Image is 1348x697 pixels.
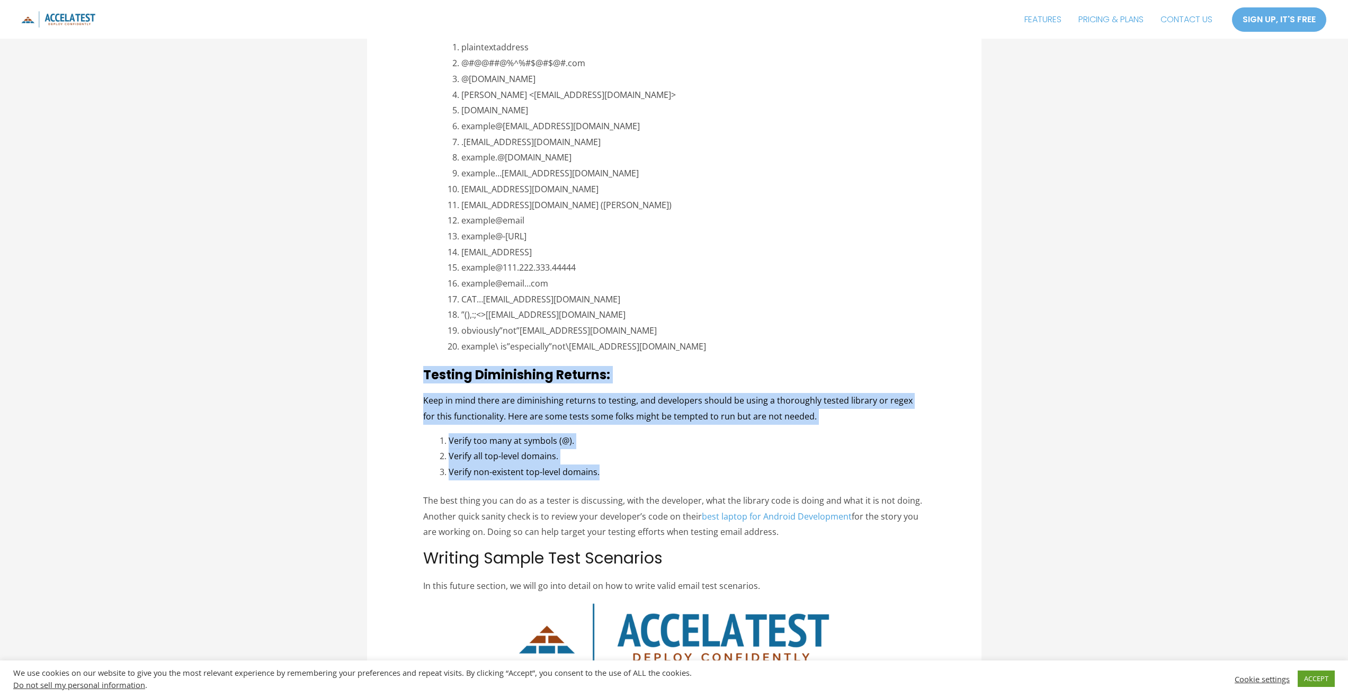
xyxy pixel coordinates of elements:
div: We use cookies on our website to give you the most relevant experience by remembering your prefer... [13,668,939,690]
li: example.@[DOMAIN_NAME] [461,150,925,166]
li: example@email [461,213,925,229]
li: [EMAIL_ADDRESS][DOMAIN_NAME] [461,182,925,198]
p: In this future section, we will go into detail on how to write valid email test scenarios. [423,578,925,594]
li: example@111.222.333.44444 [461,260,925,276]
p: Keep in mind there are diminishing returns to testing, and developers should be using a thoroughl... [423,393,925,424]
li: example\ is”especially”not\[EMAIL_ADDRESS][DOMAIN_NAME] [461,339,925,355]
li: example@[EMAIL_ADDRESS][DOMAIN_NAME] [461,119,925,135]
div: . [13,680,939,690]
li: ”(),:;<>[[EMAIL_ADDRESS][DOMAIN_NAME] [461,307,925,323]
a: ACCEPT [1298,671,1335,687]
li: .[EMAIL_ADDRESS][DOMAIN_NAME] [461,135,925,150]
li: example@-[URL] [461,229,925,245]
li: @#@@##@%^%#$@#$@#.com [461,56,925,72]
li: [DOMAIN_NAME] [461,103,925,119]
img: icon [21,11,95,28]
li: [EMAIL_ADDRESS][DOMAIN_NAME] ([PERSON_NAME]) [461,198,925,213]
a: FEATURES [1016,6,1070,33]
a: CONTACT US [1152,6,1221,33]
a: Cookie settings [1235,674,1290,684]
span: Testing Diminishing Returns: [423,366,610,383]
li: [EMAIL_ADDRESS] [461,245,925,261]
li: [PERSON_NAME] <[EMAIL_ADDRESS][DOMAIN_NAME]> [461,87,925,103]
li: Verify too many at symbols (@). [449,433,925,449]
li: Verify invalid email addresses like these: [449,24,925,355]
li: Verify all top-level domains. [449,449,925,464]
li: @[DOMAIN_NAME] [461,72,925,87]
li: example…[EMAIL_ADDRESS][DOMAIN_NAME] [461,166,925,182]
a: best laptop for Android Development [702,511,852,522]
li: CAT…[EMAIL_ADDRESS][DOMAIN_NAME] [461,292,925,308]
li: example@email…com [461,276,925,292]
a: PRICING & PLANS [1070,6,1152,33]
nav: Site Navigation [1016,6,1221,33]
img: AccelaTest - API Testing Simplified [519,603,829,672]
li: plaintextaddress [461,40,925,56]
p: The best thing you can do as a tester is discussing, with the developer, what the library code is... [423,493,925,540]
a: Do not sell my personal information [13,680,145,690]
li: Verify non-existent top-level domains. [449,464,925,480]
span: Writing Sample Test Scenarios [423,547,663,569]
a: SIGN UP, IT'S FREE [1231,7,1327,32]
li: obviously”not”[EMAIL_ADDRESS][DOMAIN_NAME] [461,323,925,339]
